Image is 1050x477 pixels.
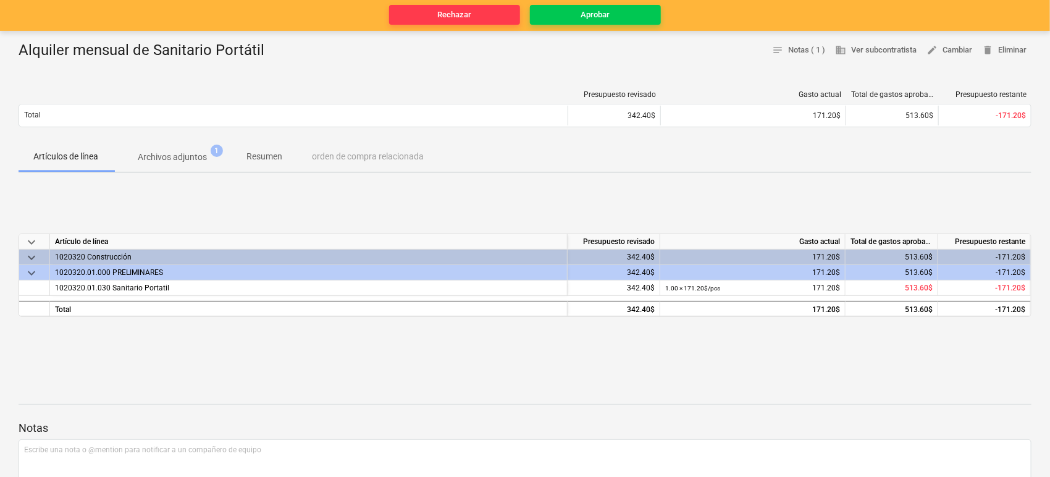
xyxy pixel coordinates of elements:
button: Aprobar [530,5,661,25]
div: Total de gastos aprobados [846,234,938,250]
span: -171.20$ [995,284,1025,292]
div: Gasto actual [666,90,841,99]
span: 1020320.01.030 Sanitario Portatil [55,284,169,292]
div: 171.20$ [665,302,840,318]
div: 171.20$ [665,265,840,281]
p: Archivos adjuntos [138,151,207,164]
span: Notas ( 1 ) [772,43,825,57]
span: keyboard_arrow_down [24,235,39,250]
span: keyboard_arrow_down [24,250,39,265]
div: 513.60$ [846,250,938,265]
button: Cambiar [922,41,977,60]
div: 342.40$ [568,106,660,125]
div: 513.60$ [846,106,938,125]
p: Artículos de línea [33,150,98,163]
div: Gasto actual [660,234,846,250]
p: Total [24,110,41,120]
div: 342.40$ [568,265,660,281]
span: Ver subcontratista [835,43,917,57]
span: keyboard_arrow_down [24,266,39,281]
button: Eliminar [977,41,1031,60]
iframe: Chat Widget [988,418,1050,477]
small: 1.00 × 171.20$ / pcs [665,285,720,292]
button: Ver subcontratista [830,41,922,60]
div: Total [50,301,568,316]
div: -171.20$ [938,265,1031,281]
div: 1020320.01.000 PRELIMINARES [55,265,562,280]
div: 1020320 Construcción [55,250,562,264]
span: business [835,44,846,56]
div: 171.20$ [665,250,840,265]
span: Cambiar [926,43,972,57]
span: -171.20$ [996,111,1026,120]
span: notes [772,44,783,56]
div: Total de gastos aprobados [851,90,934,99]
div: Presupuesto restante [938,234,1031,250]
div: Aprobar [581,8,610,22]
button: Rechazar [389,5,520,25]
span: Eliminar [982,43,1027,57]
span: 513.60$ [905,284,933,292]
div: Alquiler mensual de Sanitario Portátil [19,41,274,61]
div: 513.60$ [846,265,938,281]
div: Artículo de línea [50,234,568,250]
span: 1 [211,145,223,157]
div: Presupuesto revisado [568,234,660,250]
div: 171.20$ [666,111,841,120]
div: Rechazar [438,8,472,22]
div: -171.20$ [938,250,1031,265]
div: Presupuesto restante [944,90,1027,99]
span: edit [926,44,938,56]
p: Notas [19,421,1031,436]
p: Resumen [246,150,282,163]
div: 342.40$ [568,250,660,265]
div: 342.40$ [568,281,660,296]
div: 171.20$ [665,281,840,296]
div: 513.60$ [846,301,938,316]
div: 342.40$ [568,301,660,316]
div: -171.20$ [938,301,1031,316]
span: delete [982,44,993,56]
button: Notas ( 1 ) [767,41,830,60]
div: Presupuesto revisado [573,90,656,99]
